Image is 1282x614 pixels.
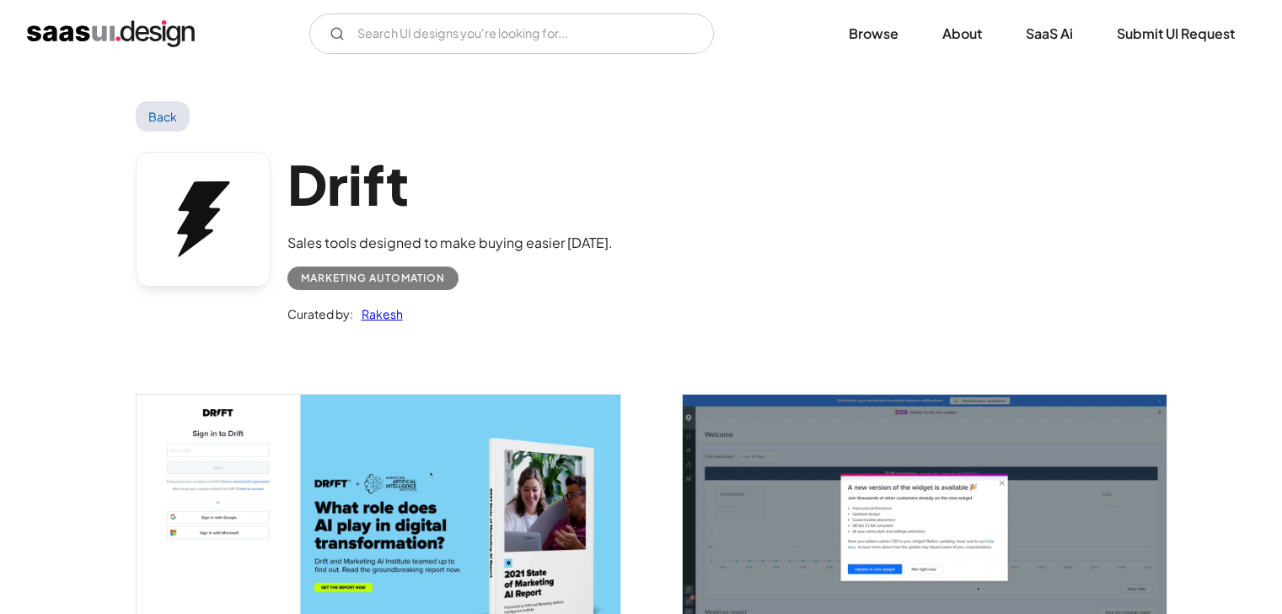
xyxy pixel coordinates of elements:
[922,15,1002,52] a: About
[309,13,714,54] input: Search UI designs you're looking for...
[287,152,613,217] h1: Drift
[829,15,919,52] a: Browse
[287,233,613,253] div: Sales tools designed to make buying easier [DATE].
[301,268,445,288] div: Marketing Automation
[353,304,403,324] a: Rakesh
[1097,15,1255,52] a: Submit UI Request
[287,304,353,324] div: Curated by:
[1006,15,1093,52] a: SaaS Ai
[136,101,190,132] a: Back
[309,13,714,54] form: Email Form
[27,20,195,47] a: home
